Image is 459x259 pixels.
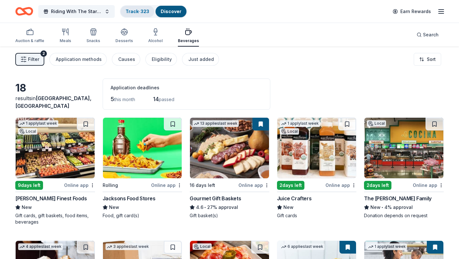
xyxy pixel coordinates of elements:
[277,181,304,190] div: 2 days left
[413,181,444,189] div: Online app
[370,204,381,211] span: New
[15,181,43,190] div: 9 days left
[126,9,149,14] a: Track· 323
[196,204,203,211] span: 4.6
[412,28,444,41] button: Search
[56,56,102,63] div: Application methods
[193,120,239,127] div: 13 applies last week
[427,56,436,63] span: Sort
[148,26,163,47] button: Alcohol
[277,195,311,202] div: Juice Crafters
[190,195,241,202] div: Gourmet Gift Baskets
[86,26,100,47] button: Snacks
[325,181,356,189] div: Online app
[190,117,269,219] a: Image for Gourmet Gift Baskets13 applieslast week16 days leftOnline appGourmet Gift Baskets4.6•27...
[277,117,357,219] a: Image for Juice Crafters1 applylast weekLocal2days leftOnline appJuice CraftersNewGift cards
[190,118,269,178] img: Image for Gourmet Gift Baskets
[277,118,356,178] img: Image for Juice Crafters
[145,53,177,66] button: Eligibility
[364,117,444,219] a: Image for The Gonzalez FamilyLocal2days leftOnline appThe [PERSON_NAME] FamilyNew•4% approvalDona...
[277,212,357,219] div: Gift cards
[60,38,71,43] div: Meals
[364,118,443,178] img: Image for The Gonzalez Family
[111,84,262,92] div: Application deadlines
[15,212,95,225] div: Gift cards, gift baskets, food items, beverages
[86,38,100,43] div: Snacks
[51,8,102,15] span: Riding With The Stars Gala
[364,212,444,219] div: Donation depends on request
[112,53,140,66] button: Causes
[364,181,391,190] div: 2 days left
[364,204,444,211] div: 4% approval
[178,26,199,47] button: Beverages
[151,181,182,189] div: Online app
[18,243,63,250] div: 4 applies last week
[118,56,135,63] div: Causes
[103,118,182,178] img: Image for Jacksons Food Stores
[389,6,435,17] a: Earn Rewards
[161,9,181,14] a: Discover
[148,38,163,43] div: Alcohol
[64,181,95,189] div: Online app
[15,82,95,94] div: 18
[367,120,386,127] div: Local
[15,95,91,109] span: [GEOGRAPHIC_DATA], [GEOGRAPHIC_DATA]
[280,128,299,135] div: Local
[15,4,33,19] a: Home
[283,204,294,211] span: New
[114,97,135,102] span: this month
[115,38,133,43] div: Desserts
[18,128,37,135] div: Local
[18,120,58,127] div: 1 apply last week
[120,5,187,18] button: Track· 323Discover
[152,56,172,63] div: Eligibility
[15,95,91,109] span: in
[15,94,95,110] div: results
[49,53,107,66] button: Application methods
[15,195,87,202] div: [PERSON_NAME] Finest Foods
[188,56,214,63] div: Just added
[103,117,182,219] a: Image for Jacksons Food StoresRollingOnline appJacksons Food StoresNewFood, gift card(s)
[193,243,212,250] div: Local
[106,243,150,250] div: 3 applies last week
[15,53,44,66] button: Filter2
[153,96,159,102] span: 14
[190,212,269,219] div: Gift basket(s)
[280,243,324,250] div: 6 applies last week
[190,204,269,211] div: 27% approval
[190,181,215,189] div: 16 days left
[367,243,407,250] div: 1 apply last week
[28,56,39,63] span: Filter
[109,204,119,211] span: New
[15,117,95,225] a: Image for Jensen’s Finest Foods1 applylast weekLocal9days leftOnline app[PERSON_NAME] Finest Food...
[178,38,199,43] div: Beverages
[15,26,44,47] button: Auction & raffle
[103,212,182,219] div: Food, gift card(s)
[182,53,219,66] button: Just added
[15,38,44,43] div: Auction & raffle
[103,181,118,189] div: Rolling
[22,204,32,211] span: New
[238,181,269,189] div: Online app
[115,26,133,47] button: Desserts
[111,96,114,102] span: 5
[423,31,439,39] span: Search
[364,195,431,202] div: The [PERSON_NAME] Family
[103,195,156,202] div: Jacksons Food Stores
[159,97,174,102] span: passed
[38,5,115,18] button: Riding With The Stars Gala
[382,205,383,210] span: •
[16,118,95,178] img: Image for Jensen’s Finest Foods
[280,120,320,127] div: 1 apply last week
[40,50,47,57] div: 2
[414,53,441,66] button: Sort
[205,205,206,210] span: •
[60,26,71,47] button: Meals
